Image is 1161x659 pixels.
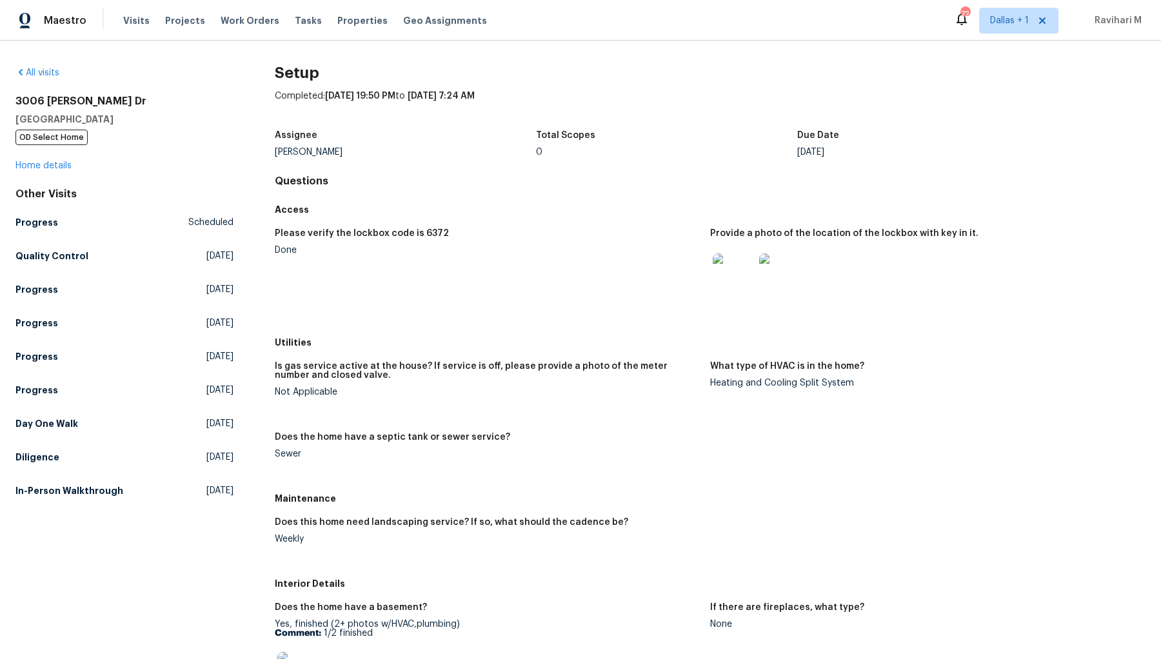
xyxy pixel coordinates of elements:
[275,535,700,544] div: Weekly
[275,433,510,442] h5: Does the home have a septic tank or sewer service?
[44,14,86,27] span: Maestro
[710,379,1135,388] div: Heating and Cooling Split System
[15,211,233,234] a: ProgressScheduled
[275,362,700,380] h5: Is gas service active at the house? If service is off, please provide a photo of the meter number...
[275,229,449,238] h5: Please verify the lockbox code is 6372
[15,384,58,397] h5: Progress
[275,246,700,255] div: Done
[710,603,864,612] h5: If there are fireplaces, what type?
[15,278,233,301] a: Progress[DATE]
[15,311,233,335] a: Progress[DATE]
[275,449,700,458] div: Sewer
[15,451,59,464] h5: Diligence
[990,14,1029,27] span: Dallas + 1
[275,203,1146,216] h5: Access
[403,14,487,27] span: Geo Assignments
[15,216,58,229] h5: Progress
[15,113,233,126] h5: [GEOGRAPHIC_DATA]
[275,175,1146,188] h4: Questions
[123,14,150,27] span: Visits
[206,283,233,296] span: [DATE]
[408,92,475,101] span: [DATE] 7:24 AM
[337,14,388,27] span: Properties
[275,629,321,638] b: Comment:
[15,68,59,77] a: All visits
[325,92,395,101] span: [DATE] 19:50 PM
[15,161,72,170] a: Home details
[275,629,700,638] p: 1/2 finished
[275,603,427,612] h5: Does the home have a basement?
[15,317,58,329] h5: Progress
[275,492,1146,505] h5: Maintenance
[206,384,233,397] span: [DATE]
[275,90,1146,123] div: Completed: to
[206,417,233,430] span: [DATE]
[15,350,58,363] h5: Progress
[15,345,233,368] a: Progress[DATE]
[710,229,978,238] h5: Provide a photo of the location of the lockbox with key in it.
[295,16,322,25] span: Tasks
[206,317,233,329] span: [DATE]
[15,283,58,296] h5: Progress
[797,131,839,140] h5: Due Date
[165,14,205,27] span: Projects
[275,388,700,397] div: Not Applicable
[15,479,233,502] a: In-Person Walkthrough[DATE]
[275,518,628,527] h5: Does this home need landscaping service? If so, what should the cadence be?
[1089,14,1142,27] span: Ravihari M
[15,446,233,469] a: Diligence[DATE]
[188,216,233,229] span: Scheduled
[797,148,1058,157] div: [DATE]
[710,362,864,371] h5: What type of HVAC is in the home?
[275,577,1146,590] h5: Interior Details
[221,14,279,27] span: Work Orders
[275,336,1146,349] h5: Utilities
[275,148,536,157] div: [PERSON_NAME]
[15,417,78,430] h5: Day One Walk
[206,250,233,262] span: [DATE]
[15,130,88,145] span: OD Select Home
[206,451,233,464] span: [DATE]
[15,484,123,497] h5: In-Person Walkthrough
[15,244,233,268] a: Quality Control[DATE]
[710,620,1135,629] div: None
[15,412,233,435] a: Day One Walk[DATE]
[275,131,317,140] h5: Assignee
[15,188,233,201] div: Other Visits
[536,148,797,157] div: 0
[15,379,233,402] a: Progress[DATE]
[275,66,1146,79] h2: Setup
[536,131,595,140] h5: Total Scopes
[206,350,233,363] span: [DATE]
[960,8,969,21] div: 72
[206,484,233,497] span: [DATE]
[15,95,233,108] h2: 3006 [PERSON_NAME] Dr
[15,250,88,262] h5: Quality Control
